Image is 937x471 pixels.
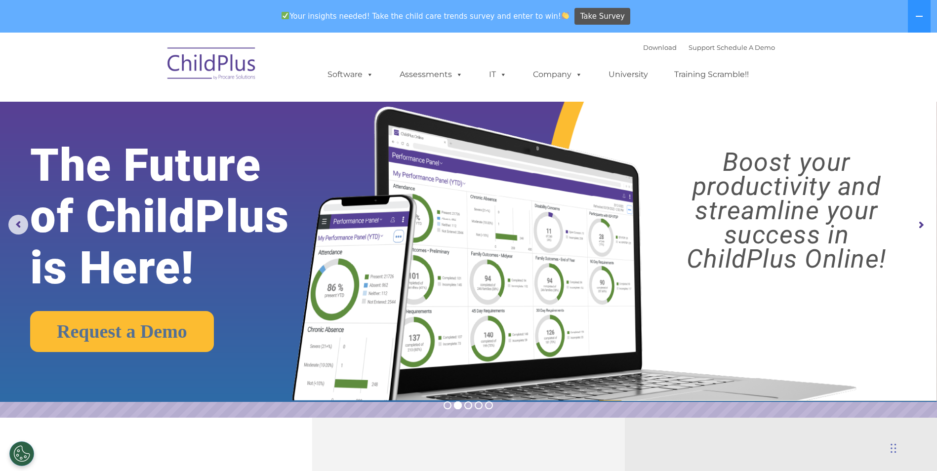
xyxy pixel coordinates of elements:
[775,364,937,471] iframe: Chat Widget
[664,65,759,84] a: Training Scramble!!
[562,12,569,19] img: 👏
[717,43,775,51] a: Schedule A Demo
[137,65,167,73] span: Last name
[9,441,34,466] button: Cookies Settings
[643,43,677,51] a: Download
[390,65,473,84] a: Assessments
[137,106,179,113] span: Phone number
[278,6,573,26] span: Your insights needed! Take the child care trends survey and enter to win!
[163,40,261,90] img: ChildPlus by Procare Solutions
[599,65,658,84] a: University
[643,43,775,51] font: |
[30,140,329,294] rs-layer: The Future of ChildPlus is Here!
[282,12,289,19] img: ✅
[580,8,625,25] span: Take Survey
[318,65,383,84] a: Software
[30,311,214,352] a: Request a Demo
[891,433,896,463] div: Drag
[648,150,926,271] rs-layer: Boost your productivity and streamline your success in ChildPlus Online!
[574,8,630,25] a: Take Survey
[479,65,517,84] a: IT
[523,65,592,84] a: Company
[689,43,715,51] a: Support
